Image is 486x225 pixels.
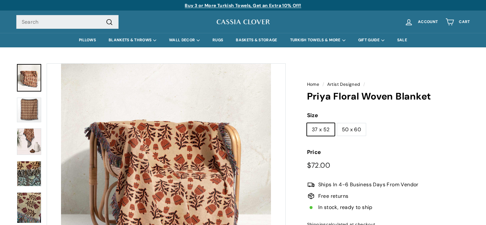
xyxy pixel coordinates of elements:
div: Primary [4,33,483,47]
a: SALE [391,33,413,47]
nav: breadcrumbs [307,81,470,88]
a: RUGS [206,33,229,47]
summary: GIFT GUIDE [352,33,391,47]
label: Price [307,148,470,157]
a: Home [307,82,320,87]
a: Buy 3 or More Turkish Towels, Get an Extra 10% Off! [185,3,301,8]
span: $72.00 [307,161,330,170]
span: / [362,82,366,87]
img: Priya Floral Woven Blanket [17,192,41,223]
a: Account [401,12,442,31]
img: Priya Floral Woven Blanket [17,98,41,122]
span: Free returns [318,192,349,200]
a: Cart [442,12,474,31]
label: Size [307,111,470,120]
summary: BLANKETS & THROWS [102,33,163,47]
a: BASKETS & STORAGE [229,33,283,47]
input: Search [16,15,119,29]
span: / [321,82,326,87]
summary: TURKISH TOWELS & MORE [284,33,352,47]
span: Cart [459,20,470,24]
label: 37 x 52 [307,123,335,136]
span: In stock, ready to ship [318,203,373,212]
a: Artist Designed [327,82,360,87]
a: Priya Floral Woven Blanket [17,64,41,92]
span: Account [418,20,438,24]
span: Ships In 4-6 Business Days From Vendor [318,181,419,189]
img: Priya Floral Woven Blanket [17,128,41,155]
img: Priya Floral Woven Blanket [17,161,41,186]
summary: WALL DECOR [163,33,206,47]
label: 50 x 60 [337,123,366,136]
a: PILLOWS [73,33,102,47]
h1: Priya Floral Woven Blanket [307,91,470,102]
